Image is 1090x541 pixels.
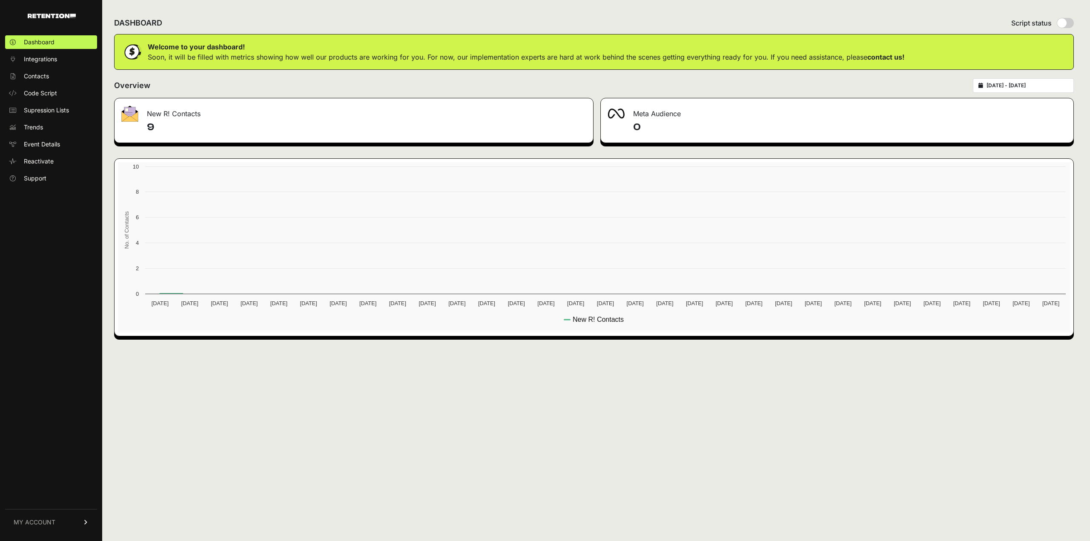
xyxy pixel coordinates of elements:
[14,518,55,527] span: MY ACCOUNT
[5,103,97,117] a: Supression Lists
[147,120,586,134] h4: 9
[608,109,625,119] img: fa-meta-2f981b61bb99beabf952f7030308934f19ce035c18b003e963880cc3fabeebb7.png
[597,300,614,306] text: [DATE]
[686,300,703,306] text: [DATE]
[5,137,97,151] a: Event Details
[627,300,644,306] text: [DATE]
[5,509,97,535] a: MY ACCOUNT
[5,52,97,66] a: Integrations
[136,214,139,220] text: 6
[1013,300,1030,306] text: [DATE]
[152,300,169,306] text: [DATE]
[805,300,822,306] text: [DATE]
[716,300,733,306] text: [DATE]
[633,120,1067,134] h4: 0
[924,300,941,306] text: [DATE]
[114,80,150,92] h2: Overview
[24,123,43,132] span: Trends
[601,98,1073,124] div: Meta Audience
[211,300,228,306] text: [DATE]
[24,89,57,97] span: Code Script
[5,120,97,134] a: Trends
[300,300,317,306] text: [DATE]
[5,172,97,185] a: Support
[448,300,465,306] text: [DATE]
[573,316,624,323] text: New R! Contacts
[136,240,139,246] text: 4
[478,300,495,306] text: [DATE]
[24,72,49,80] span: Contacts
[5,155,97,168] a: Reactivate
[1042,300,1059,306] text: [DATE]
[115,98,593,124] div: New R! Contacts
[389,300,406,306] text: [DATE]
[775,300,792,306] text: [DATE]
[567,300,584,306] text: [DATE]
[508,300,525,306] text: [DATE]
[867,53,904,61] a: contact us!
[114,17,162,29] h2: DASHBOARD
[24,106,69,114] span: Supression Lists
[121,106,138,122] img: fa-envelope-19ae18322b30453b285274b1b8af3d052b27d846a4fbe8435d1a52b978f639a2.png
[746,300,763,306] text: [DATE]
[5,86,97,100] a: Code Script
[24,55,57,63] span: Integrations
[136,291,139,297] text: 0
[24,157,54,166] span: Reactivate
[537,300,554,306] text: [DATE]
[24,38,54,46] span: Dashboard
[121,41,143,63] img: dollar-coin-05c43ed7efb7bc0c12610022525b4bbbb207c7efeef5aecc26f025e68dcafac9.png
[28,14,76,18] img: Retention.com
[148,43,245,51] strong: Welcome to your dashboard!
[148,52,904,62] p: Soon, it will be filled with metrics showing how well our products are working for you. For now, ...
[1011,18,1052,28] span: Script status
[181,300,198,306] text: [DATE]
[330,300,347,306] text: [DATE]
[5,35,97,49] a: Dashboard
[241,300,258,306] text: [DATE]
[359,300,376,306] text: [DATE]
[270,300,287,306] text: [DATE]
[656,300,673,306] text: [DATE]
[953,300,970,306] text: [DATE]
[864,300,881,306] text: [DATE]
[894,300,911,306] text: [DATE]
[136,265,139,272] text: 2
[123,211,130,249] text: No. of Contacts
[136,189,139,195] text: 8
[983,300,1000,306] text: [DATE]
[133,163,139,170] text: 10
[24,140,60,149] span: Event Details
[24,174,46,183] span: Support
[419,300,436,306] text: [DATE]
[5,69,97,83] a: Contacts
[835,300,852,306] text: [DATE]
